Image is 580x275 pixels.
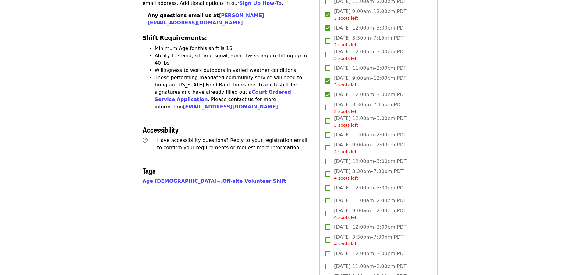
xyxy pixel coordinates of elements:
[155,45,312,52] li: Minimum Age for this shift is 16
[334,115,407,129] span: [DATE] 12:00pm–3:00pm PDT
[155,74,312,111] li: Those performing mandated community service will need to bring an [US_STATE] Food Bank timesheet ...
[148,12,312,26] p: .
[222,178,286,184] a: Off-site Volunteer Shift
[334,83,358,87] span: 3 spots left
[143,35,207,41] strong: Shift Requirements:
[334,250,407,257] span: [DATE] 12:00pm–3:00pm PDT
[334,75,406,88] span: [DATE] 9:00am–12:00pm PDT
[334,123,358,128] span: 5 spots left
[334,197,406,204] span: [DATE] 11:00am–2:00pm PDT
[334,24,407,32] span: [DATE] 12:00pm–3:00pm PDT
[143,137,148,143] i: question-circle icon
[239,0,282,6] a: Sign Up How-To
[334,91,407,98] span: [DATE] 12:00pm–3:00pm PDT
[157,137,307,150] span: Have accessibility questions? Reply to your registration email to confirm your requirements or re...
[334,141,406,155] span: [DATE] 9:00am–12:00pm PDT
[143,124,179,135] span: Accessibility
[334,48,407,62] span: [DATE] 12:00pm–3:00pm PDT
[143,165,155,176] span: Tags
[334,168,403,182] span: [DATE] 3:30pm–7:00pm PDT
[334,101,403,115] span: [DATE] 3:30pm–7:15pm PDT
[334,234,403,247] span: [DATE] 3:30pm–7:00pm PDT
[334,16,358,21] span: 3 spots left
[334,184,407,192] span: [DATE] 12:00pm–3:00pm PDT
[334,242,358,246] span: 4 spots left
[334,207,406,221] span: [DATE] 9:00am–12:00pm PDT
[155,67,312,74] li: Willingness to work outdoors in varied weather conditions.
[143,178,222,184] span: ,
[334,131,406,139] span: [DATE] 11:00am–2:00pm PDT
[334,176,358,181] span: 4 spots left
[334,158,407,165] span: [DATE] 12:00pm–3:00pm PDT
[334,149,358,154] span: 4 spots left
[334,224,407,231] span: [DATE] 12:00pm–3:00pm PDT
[183,104,278,110] a: [EMAIL_ADDRESS][DOMAIN_NAME]
[334,34,403,48] span: [DATE] 3:30pm–7:15pm PDT
[334,56,358,61] span: 5 spots left
[334,8,406,22] span: [DATE] 9:00am–12:00pm PDT
[334,263,406,270] span: [DATE] 11:00am–2:00pm PDT
[148,12,264,26] strong: Any questions email us at
[155,52,312,67] li: Ability to stand, sit, and squat; some tasks require lifting up to 40 lbs
[334,109,358,114] span: 2 spots left
[334,65,406,72] span: [DATE] 11:00am–2:00pm PDT
[143,178,221,184] a: Age [DEMOGRAPHIC_DATA]+
[334,42,358,47] span: 2 spots left
[334,215,358,220] span: 4 spots left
